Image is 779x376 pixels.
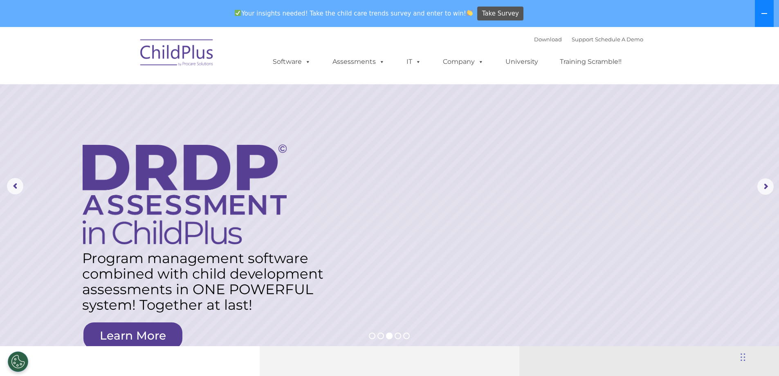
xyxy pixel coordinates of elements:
img: DRDP Assessment in ChildPlus [83,144,287,244]
img: 👏 [467,10,473,16]
a: Support [572,36,593,43]
span: Phone number [114,88,148,94]
rs-layer: Program management software combined with child development assessments in ONE POWERFUL system! T... [82,250,332,313]
font: | [534,36,643,43]
iframe: Chat Widget [645,288,779,376]
a: Company [435,54,492,70]
a: Assessments [324,54,393,70]
a: Software [265,54,319,70]
button: Cookies Settings [8,351,28,372]
span: Take Survey [482,7,519,21]
span: Last name [114,54,139,60]
a: Take Survey [477,7,523,21]
span: Your insights needed! Take the child care trends survey and enter to win! [231,5,476,21]
img: ✅ [235,10,241,16]
a: Schedule A Demo [595,36,643,43]
a: IT [398,54,429,70]
a: Learn More [83,322,182,349]
a: Download [534,36,562,43]
a: Training Scramble!! [552,54,630,70]
img: ChildPlus by Procare Solutions [136,34,218,74]
div: Drag [741,345,745,369]
a: University [497,54,546,70]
